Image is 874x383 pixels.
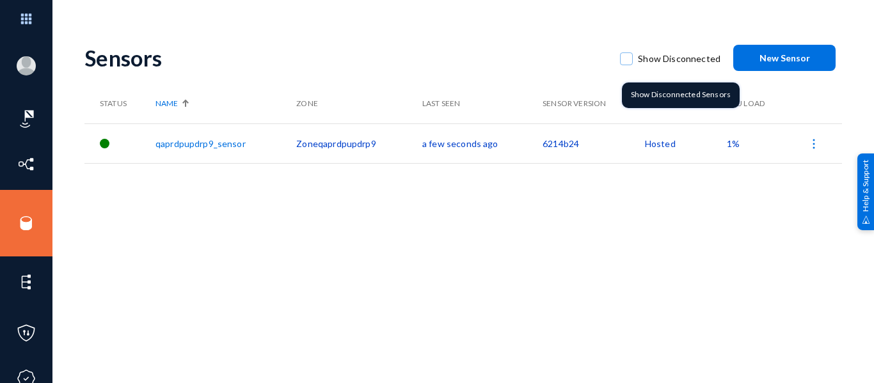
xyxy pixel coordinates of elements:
th: Status [84,84,155,123]
td: Hosted [645,123,727,163]
img: blank-profile-picture.png [17,56,36,75]
img: app launcher [7,5,45,33]
th: Sensor Version [543,84,645,123]
span: New Sensor [759,52,810,63]
button: New Sensor [733,45,836,71]
th: Last Seen [422,84,543,123]
div: Show Disconnected Sensors [622,82,740,108]
td: a few seconds ago [422,123,543,163]
img: help_support.svg [862,215,870,224]
img: icon-risk-sonar.svg [17,109,36,129]
img: icon-inventory.svg [17,155,36,174]
td: 6214b24 [543,123,645,163]
img: icon-policies.svg [17,324,36,343]
a: qaprdpupdrp9_sensor [155,138,246,149]
img: icon-more.svg [807,137,820,150]
td: Zoneqaprdpupdrp9 [296,123,422,163]
span: Name [155,98,178,109]
div: Help & Support [857,153,874,230]
img: icon-elements.svg [17,272,36,292]
div: Sensors [84,45,607,71]
span: Show Disconnected [638,49,720,68]
th: Zone [296,84,422,123]
th: CPU Load [727,84,783,123]
span: 1% [727,138,740,149]
img: icon-sources.svg [17,214,36,233]
div: Name [155,98,290,109]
